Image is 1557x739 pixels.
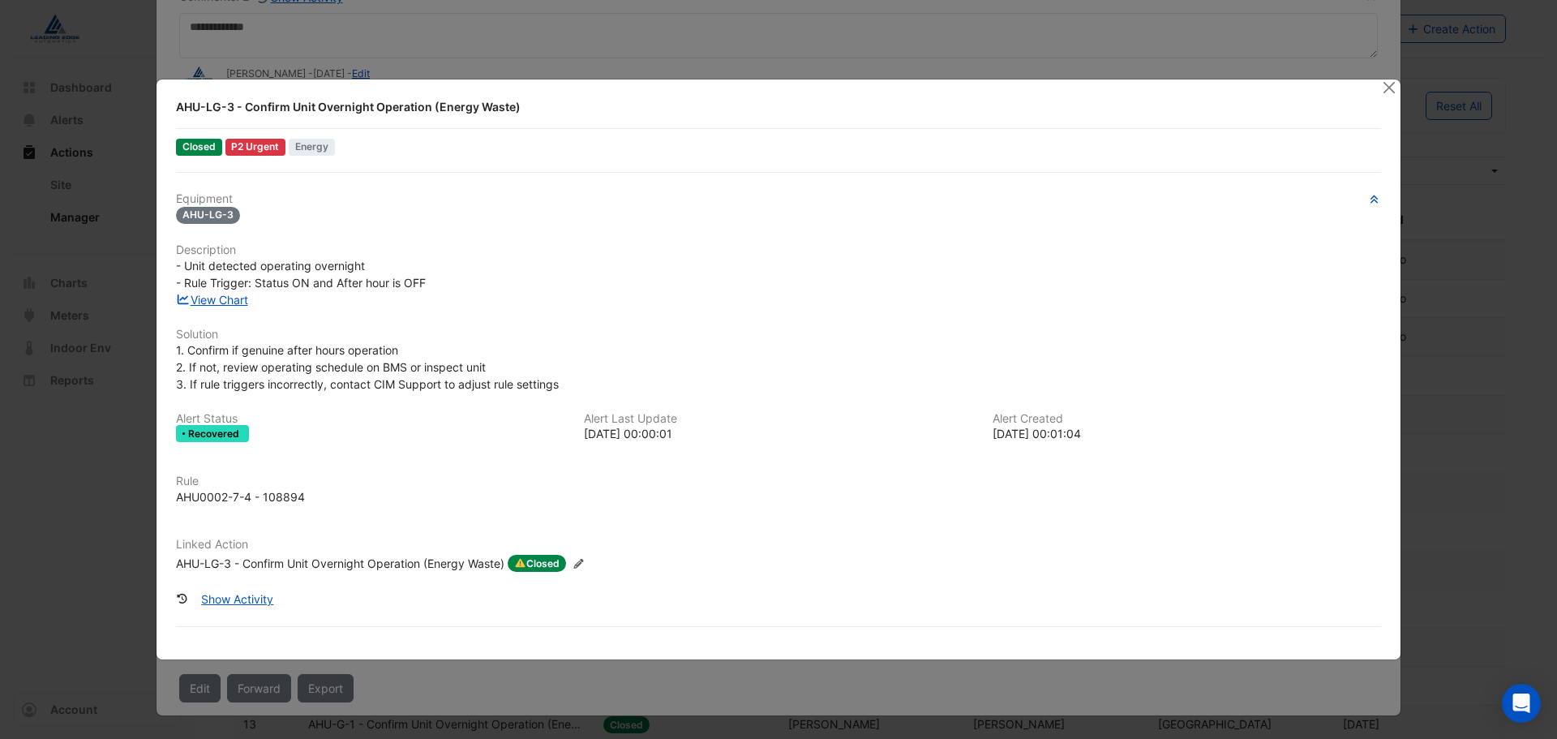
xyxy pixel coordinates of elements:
[1380,79,1397,97] button: Close
[176,343,559,391] span: 1. Confirm if genuine after hours operation 2. If not, review operating schedule on BMS or inspec...
[176,243,1381,257] h6: Description
[176,538,1381,552] h6: Linked Action
[176,412,564,426] h6: Alert Status
[176,555,504,573] div: AHU-LG-3 - Confirm Unit Overnight Operation (Energy Waste)
[191,585,284,613] button: Show Activity
[993,412,1381,426] h6: Alert Created
[176,139,222,156] span: Closed
[176,259,426,290] span: - Unit detected operating overnight - Rule Trigger: Status ON and After hour is OFF
[584,425,972,442] div: [DATE] 00:00:01
[289,139,335,156] span: Energy
[176,475,1381,488] h6: Rule
[176,99,1362,115] div: AHU-LG-3 - Confirm Unit Overnight Operation (Energy Waste)
[573,558,585,570] fa-icon: Edit Linked Action
[584,412,972,426] h6: Alert Last Update
[508,555,566,573] span: Closed
[188,429,242,439] span: Recovered
[993,425,1381,442] div: [DATE] 00:01:04
[176,328,1381,342] h6: Solution
[176,488,305,505] div: AHU0002-7-4 - 108894
[176,192,1381,206] h6: Equipment
[176,293,248,307] a: View Chart
[176,207,240,224] span: AHU-LG-3
[1502,684,1541,723] div: Open Intercom Messenger
[225,139,286,156] div: P2 Urgent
